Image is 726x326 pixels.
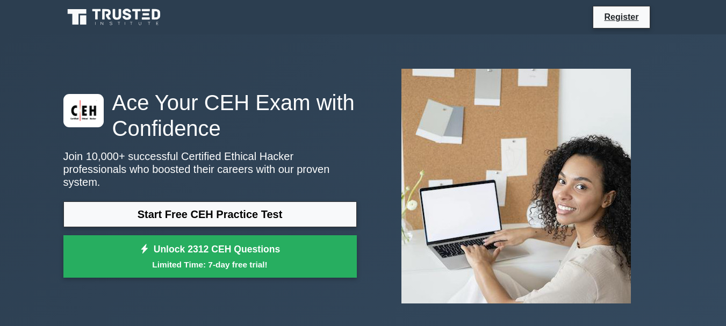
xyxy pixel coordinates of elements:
[77,258,343,271] small: Limited Time: 7-day free trial!
[63,150,357,189] p: Join 10,000+ successful Certified Ethical Hacker professionals who boosted their careers with our...
[598,10,645,24] a: Register
[63,201,357,227] a: Start Free CEH Practice Test
[63,90,357,141] h1: Ace Your CEH Exam with Confidence
[63,235,357,278] a: Unlock 2312 CEH QuestionsLimited Time: 7-day free trial!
